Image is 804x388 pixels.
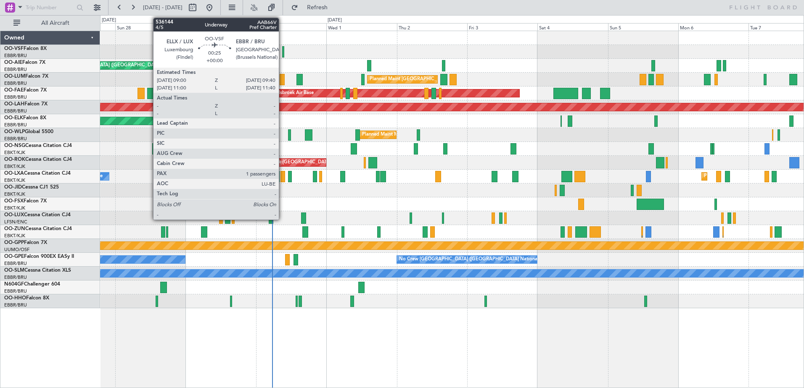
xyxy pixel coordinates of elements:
[115,23,185,31] div: Sun 28
[4,60,45,65] a: OO-AIEFalcon 7X
[4,171,71,176] a: OO-LXACessna Citation CJ4
[4,274,27,281] a: EBBR/BRU
[4,296,49,301] a: OO-HHOFalcon 8X
[4,240,47,245] a: OO-GPPFalcon 7X
[4,157,72,162] a: OO-ROKCessna Citation CJ4
[4,143,25,148] span: OO-NSG
[326,23,397,31] div: Wed 1
[467,23,537,31] div: Fri 3
[4,268,24,273] span: OO-SLM
[4,129,53,134] a: OO-WLPGlobal 5500
[4,171,24,176] span: OO-LXA
[143,4,182,11] span: [DATE] - [DATE]
[4,66,27,73] a: EBBR/BRU
[4,282,60,287] a: N604GFChallenger 604
[246,87,314,100] div: AOG Maint Melsbroek Air Base
[287,1,338,14] button: Refresh
[4,94,27,100] a: EBBR/BRU
[608,23,678,31] div: Sun 5
[199,87,257,100] div: Owner Melsbroek Air Base
[4,115,46,121] a: OO-ELKFalcon 8X
[4,288,27,294] a: EBBR/BRU
[4,108,27,114] a: EBBR/BRU
[9,16,91,30] button: All Aircraft
[4,143,72,148] a: OO-NSGCessna Citation CJ4
[4,177,25,184] a: EBKT/KJK
[4,149,25,156] a: EBKT/KJK
[26,1,74,14] input: Trip Number
[4,205,25,211] a: EBKT/KJK
[4,254,74,259] a: OO-GPEFalcon 900EX EASy II
[4,129,25,134] span: OO-WLP
[399,253,540,266] div: No Crew [GEOGRAPHIC_DATA] ([GEOGRAPHIC_DATA] National)
[4,115,23,121] span: OO-ELK
[4,74,48,79] a: OO-LUMFalcon 7X
[4,199,24,204] span: OO-FSX
[4,52,27,59] a: EBBR/BRU
[4,254,24,259] span: OO-GPE
[704,170,802,183] div: Planned Maint Kortrijk-[GEOGRAPHIC_DATA]
[4,46,47,51] a: OO-VSFFalcon 8X
[239,156,331,169] div: AOG Maint Kortrijk-[GEOGRAPHIC_DATA]
[199,73,257,86] div: Owner Melsbroek Air Base
[4,102,24,107] span: OO-LAH
[370,73,522,86] div: Planned Maint [GEOGRAPHIC_DATA] ([GEOGRAPHIC_DATA] National)
[362,128,423,141] div: Planned Maint Milan (Linate)
[102,17,116,24] div: [DATE]
[4,212,24,218] span: OO-LUX
[4,233,25,239] a: EBKT/KJK
[4,260,27,267] a: EBBR/BRU
[397,23,467,31] div: Thu 2
[4,88,47,93] a: OO-FAEFalcon 7X
[22,20,89,26] span: All Aircraft
[4,226,25,231] span: OO-ZUN
[4,191,25,197] a: EBKT/KJK
[4,80,27,87] a: EBBR/BRU
[185,23,256,31] div: Mon 29
[4,282,24,287] span: N604GF
[4,185,22,190] span: OO-JID
[300,5,335,10] span: Refresh
[4,102,48,107] a: OO-LAHFalcon 7X
[678,23,748,31] div: Mon 6
[4,240,24,245] span: OO-GPP
[4,122,27,128] a: EBBR/BRU
[4,226,72,231] a: OO-ZUNCessna Citation CJ4
[4,296,26,301] span: OO-HHO
[328,17,342,24] div: [DATE]
[4,163,25,170] a: EBKT/KJK
[4,268,71,273] a: OO-SLMCessna Citation XLS
[4,185,59,190] a: OO-JIDCessna CJ1 525
[4,46,24,51] span: OO-VSF
[4,60,22,65] span: OO-AIE
[4,74,25,79] span: OO-LUM
[4,199,47,204] a: OO-FSXFalcon 7X
[4,157,25,162] span: OO-ROK
[537,23,608,31] div: Sat 4
[4,88,24,93] span: OO-FAE
[208,184,306,197] div: Planned Maint Kortrijk-[GEOGRAPHIC_DATA]
[4,136,27,142] a: EBBR/BRU
[4,246,29,253] a: UUMO/OSF
[4,219,27,225] a: LFSN/ENC
[4,212,71,218] a: OO-LUXCessna Citation CJ4
[256,23,326,31] div: Tue 30
[4,302,27,308] a: EBBR/BRU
